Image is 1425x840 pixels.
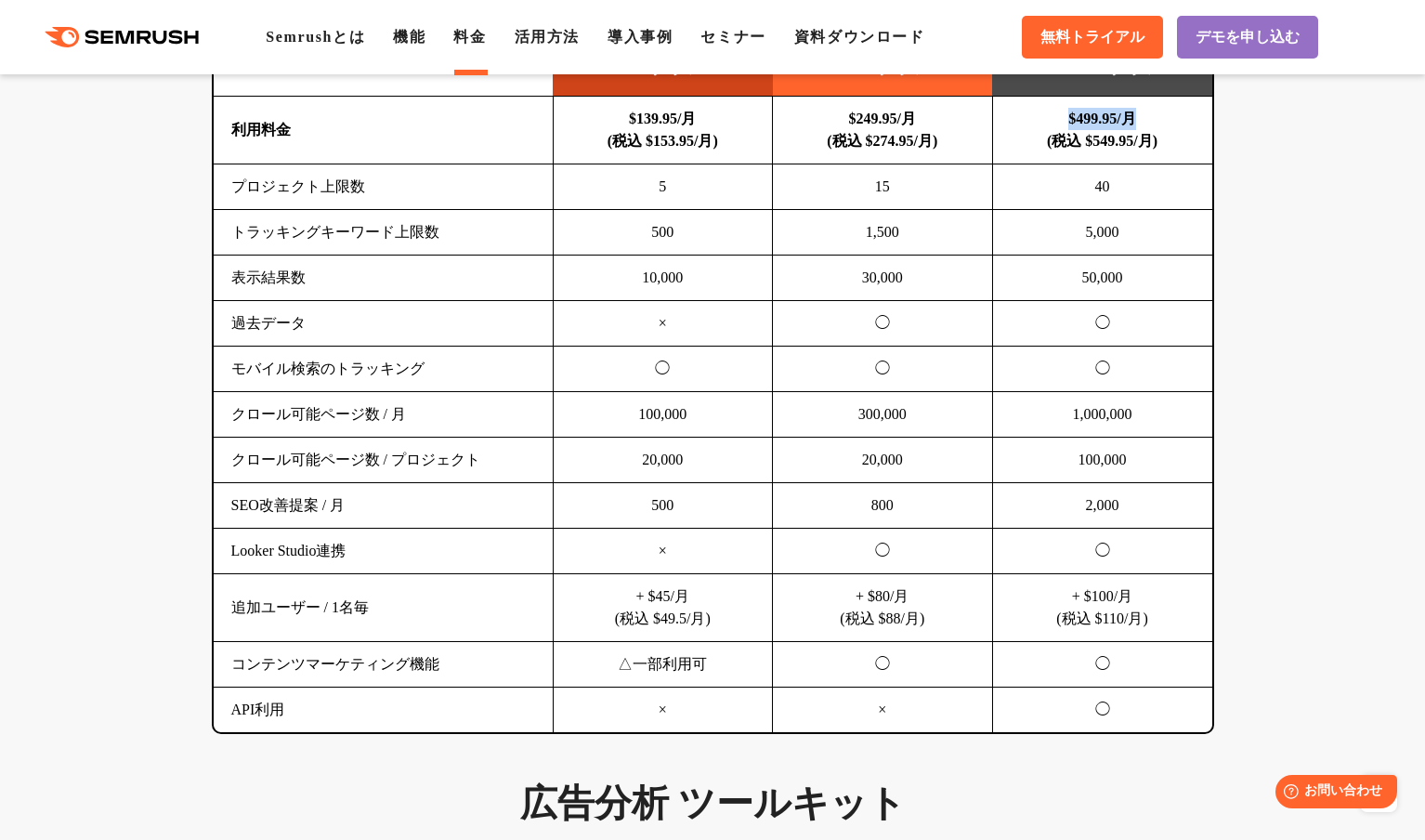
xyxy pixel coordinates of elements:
a: 無料トライアル [1022,16,1163,59]
td: モバイル検索のトラッキング [214,347,554,392]
td: 100,000 [553,392,773,438]
td: 20,000 [773,438,993,483]
td: × [553,529,773,574]
td: + $80/月 (税込 $88/月) [773,574,993,642]
td: 過去データ [214,301,554,347]
td: ◯ [992,642,1212,688]
span: 無料トライアル [1040,28,1144,47]
td: 20,000 [553,438,773,483]
td: 500 [553,483,773,529]
td: × [553,301,773,347]
td: プロジェクト上限数 [214,164,554,210]
td: 1,500 [773,210,993,256]
td: 300,000 [773,392,993,438]
span: デモを申し込む [1196,28,1300,47]
td: 5 [553,164,773,210]
td: Looker Studio連携 [214,529,554,574]
b: 利用料金 [231,122,291,138]
a: 料金 [453,29,486,45]
td: 30,000 [773,256,993,301]
td: 10,000 [553,256,773,301]
td: × [553,688,773,733]
td: 表示結果数 [214,256,554,301]
td: 5,000 [992,210,1212,256]
iframe: Help widget launcher [1260,768,1405,820]
td: 15 [773,164,993,210]
td: ◯ [773,642,993,688]
td: 追加ユーザー / 1名毎 [214,574,554,642]
td: 50,000 [992,256,1212,301]
a: Semrushとは [266,29,365,45]
td: × [773,688,993,733]
td: 800 [773,483,993,529]
td: ◯ [992,529,1212,574]
td: △一部利用可 [553,642,773,688]
td: 100,000 [992,438,1212,483]
td: ◯ [992,688,1212,733]
a: 機能 [393,29,425,45]
td: ◯ [773,529,993,574]
td: トラッキングキーワード上限数 [214,210,554,256]
td: 500 [553,210,773,256]
td: + $45/月 (税込 $49.5/月) [553,574,773,642]
h3: 広告分析 ツールキット [212,781,1214,827]
td: ◯ [773,301,993,347]
a: 導入事例 [608,29,673,45]
td: 2,000 [992,483,1212,529]
td: ◯ [992,301,1212,347]
b: $499.95/月 (税込 $549.95/月) [1047,111,1157,149]
td: ◯ [773,347,993,392]
a: 活用方法 [515,29,580,45]
a: 資料ダウンロード [794,29,925,45]
td: SEO改善提案 / 月 [214,483,554,529]
td: + $100/月 (税込 $110/月) [992,574,1212,642]
td: ◯ [553,347,773,392]
td: クロール可能ページ数 / 月 [214,392,554,438]
td: クロール可能ページ数 / プロジェクト [214,438,554,483]
b: $139.95/月 (税込 $153.95/月) [608,111,718,149]
td: 1,000,000 [992,392,1212,438]
td: 40 [992,164,1212,210]
b: $249.95/月 (税込 $274.95/月) [827,111,937,149]
td: API利用 [214,688,554,733]
a: セミナー [700,29,765,45]
td: コンテンツマーケティング機能 [214,642,554,688]
a: デモを申し込む [1177,16,1318,59]
td: ◯ [992,347,1212,392]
